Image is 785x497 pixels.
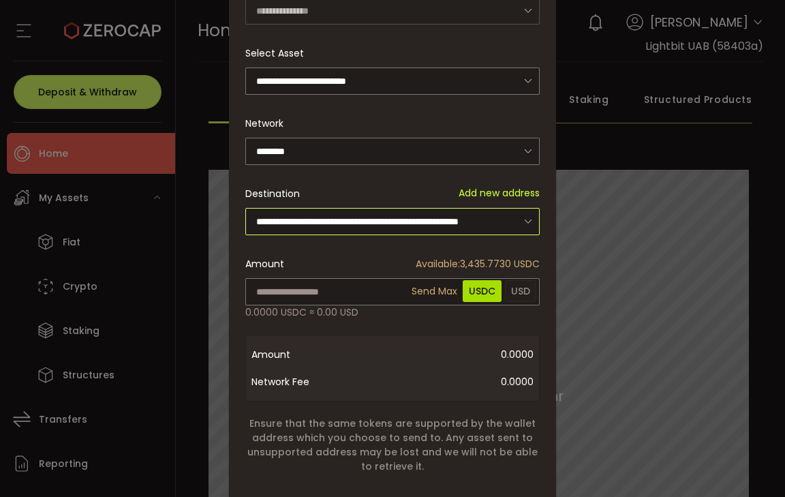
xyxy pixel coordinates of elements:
span: 0.0000 [360,368,534,395]
span: Send Max [410,277,459,305]
iframe: Chat Widget [626,350,785,497]
span: 0.0000 USDC ≈ 0.00 USD [245,305,358,320]
span: Amount [245,257,284,271]
span: Destination [245,187,300,200]
span: Ensure that the same tokens are supported by the wallet address which you choose to send to. Any ... [245,417,540,474]
span: Available: [416,257,460,271]
span: USDC [463,280,502,302]
span: USD [505,280,536,302]
label: Network [245,117,292,130]
span: 0.0000 [360,341,534,368]
span: Add new address [459,186,540,200]
span: 3,435.7730 USDC [416,257,540,271]
label: Select Asset [245,46,312,60]
span: Network Fee [251,368,360,395]
span: Amount [251,341,360,368]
